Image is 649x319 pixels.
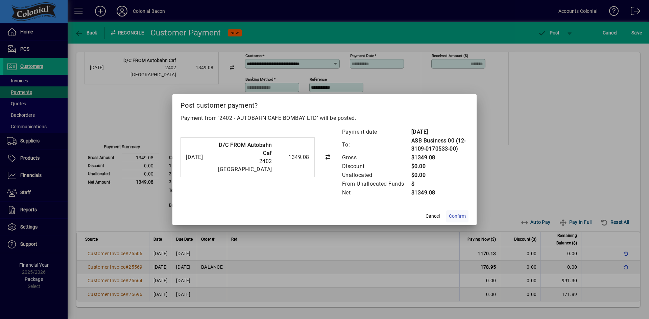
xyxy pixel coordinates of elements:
td: Discount [342,162,411,171]
button: Confirm [446,210,468,222]
td: From Unallocated Funds [342,180,411,188]
button: Cancel [422,210,443,222]
p: Payment from '2402 - AUTOBAHN CAFÉ BOMBAY LTD' will be posted. [181,114,468,122]
td: Unallocated [342,171,411,180]
td: $1349.08 [411,153,469,162]
div: [DATE] [186,153,213,161]
div: 1349.08 [275,153,309,161]
td: [DATE] [411,128,469,136]
td: Gross [342,153,411,162]
span: 2402 [GEOGRAPHIC_DATA] [218,158,272,172]
td: Net [342,188,411,197]
strong: D/C FROM Autobahn Caf [219,142,272,156]
span: Cancel [426,213,440,220]
td: Payment date [342,128,411,136]
h2: Post customer payment? [172,94,477,114]
span: Confirm [449,213,466,220]
td: $1349.08 [411,188,469,197]
td: $0.00 [411,171,469,180]
td: ASB Business 00 (12-3109-0170533-00) [411,136,469,153]
td: $0.00 [411,162,469,171]
td: To: [342,136,411,153]
td: $ [411,180,469,188]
